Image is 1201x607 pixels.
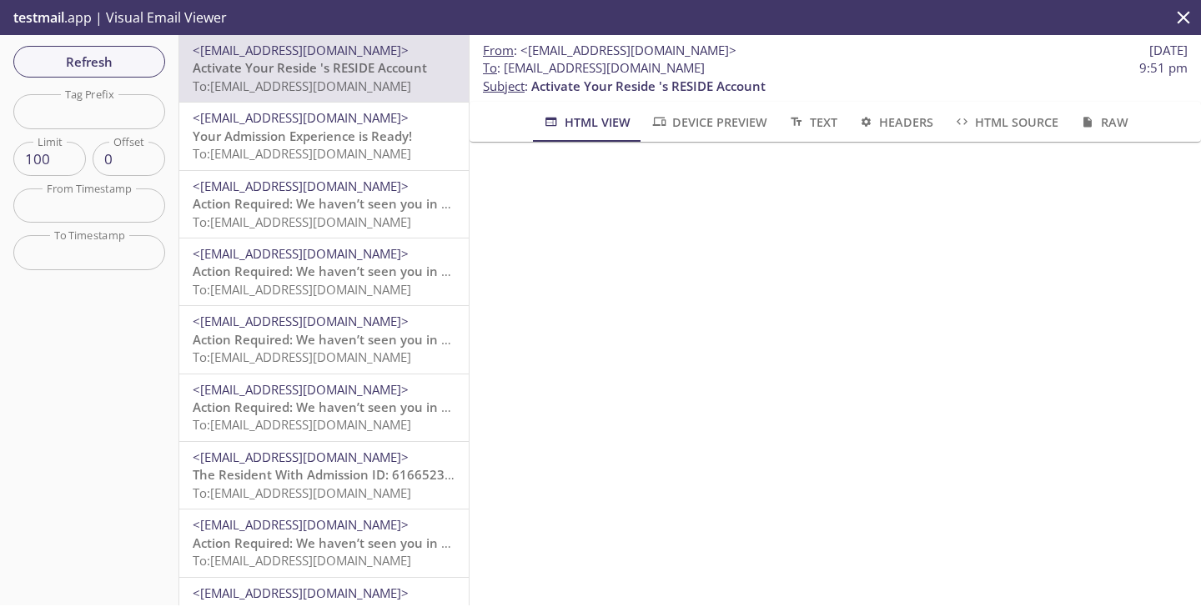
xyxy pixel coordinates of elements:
span: [DATE] [1149,42,1188,59]
span: 9:51 pm [1139,59,1188,77]
span: Action Required: We haven’t seen you in your Reside account lately! [193,399,604,415]
span: To: [EMAIL_ADDRESS][DOMAIN_NAME] [193,213,411,230]
span: To: [EMAIL_ADDRESS][DOMAIN_NAME] [193,552,411,569]
span: The Resident With Admission ID: 6166523611 Did Not Accept Aperion IL (IL2019 APERION)'s [MEDICAL_... [193,466,889,483]
span: Text [787,112,837,133]
span: <[EMAIL_ADDRESS][DOMAIN_NAME]> [520,42,736,58]
span: Device Preview [651,112,767,133]
span: Subject [483,78,525,94]
span: To: [EMAIL_ADDRESS][DOMAIN_NAME] [193,416,411,433]
span: <[EMAIL_ADDRESS][DOMAIN_NAME]> [193,245,409,262]
span: <[EMAIL_ADDRESS][DOMAIN_NAME]> [193,516,409,533]
span: Your Admission Experience is Ready! [193,128,412,144]
span: <[EMAIL_ADDRESS][DOMAIN_NAME]> [193,178,409,194]
span: HTML Source [953,112,1058,133]
span: <[EMAIL_ADDRESS][DOMAIN_NAME]> [193,313,409,329]
span: Action Required: We haven’t seen you in your Reside account lately! [193,534,604,551]
div: <[EMAIL_ADDRESS][DOMAIN_NAME]>Action Required: We haven’t seen you in your Reside account lately!... [179,509,469,576]
span: From [483,42,514,58]
span: <[EMAIL_ADDRESS][DOMAIN_NAME]> [193,42,409,58]
span: : [EMAIL_ADDRESS][DOMAIN_NAME] [483,59,705,77]
div: <[EMAIL_ADDRESS][DOMAIN_NAME]>Your Admission Experience is Ready!To:[EMAIL_ADDRESS][DOMAIN_NAME] [179,103,469,169]
div: <[EMAIL_ADDRESS][DOMAIN_NAME]>Action Required: We haven’t seen you in your Reside account lately!... [179,374,469,441]
span: Action Required: We haven’t seen you in your Reside account lately! [193,331,604,348]
span: <[EMAIL_ADDRESS][DOMAIN_NAME]> [193,381,409,398]
button: Refresh [13,46,165,78]
span: Refresh [27,51,152,73]
span: To: [EMAIL_ADDRESS][DOMAIN_NAME] [193,484,411,501]
span: <[EMAIL_ADDRESS][DOMAIN_NAME]> [193,449,409,465]
span: <[EMAIL_ADDRESS][DOMAIN_NAME]> [193,584,409,601]
span: <[EMAIL_ADDRESS][DOMAIN_NAME]> [193,109,409,126]
span: To [483,59,497,76]
p: : [483,59,1188,95]
span: To: [EMAIL_ADDRESS][DOMAIN_NAME] [193,281,411,298]
div: <[EMAIL_ADDRESS][DOMAIN_NAME]>Action Required: We haven’t seen you in your Reside account lately!... [179,306,469,373]
span: To: [EMAIL_ADDRESS][DOMAIN_NAME] [193,78,411,94]
div: <[EMAIL_ADDRESS][DOMAIN_NAME]>Activate Your Reside 's RESIDE AccountTo:[EMAIL_ADDRESS][DOMAIN_NAME] [179,35,469,102]
span: Activate Your Reside 's RESIDE Account [193,59,427,76]
span: Raw [1078,112,1128,133]
span: Activate Your Reside 's RESIDE Account [531,78,766,94]
span: Action Required: We haven’t seen you in your Reside account lately! [193,263,604,279]
span: Action Required: We haven’t seen you in your Reside account lately! [193,195,604,212]
div: <[EMAIL_ADDRESS][DOMAIN_NAME]>The Resident With Admission ID: 6166523611 Did Not Accept Aperion I... [179,442,469,509]
span: Headers [857,112,933,133]
span: To: [EMAIL_ADDRESS][DOMAIN_NAME] [193,349,411,365]
span: : [483,42,736,59]
div: <[EMAIL_ADDRESS][DOMAIN_NAME]>Action Required: We haven’t seen you in your Reside account lately!... [179,171,469,238]
span: HTML View [542,112,630,133]
div: <[EMAIL_ADDRESS][DOMAIN_NAME]>Action Required: We haven’t seen you in your Reside account lately!... [179,238,469,305]
span: testmail [13,8,64,27]
span: To: [EMAIL_ADDRESS][DOMAIN_NAME] [193,145,411,162]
